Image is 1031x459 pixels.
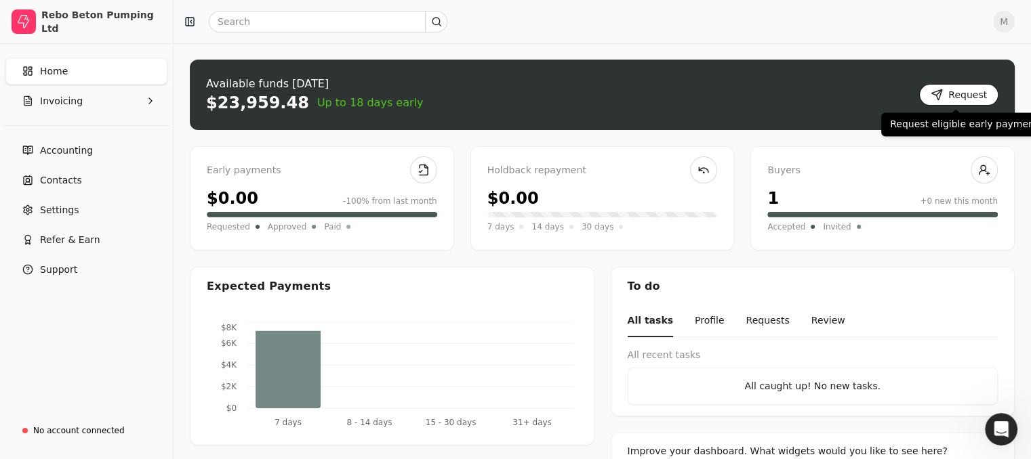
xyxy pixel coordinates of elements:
a: No account connected [5,418,167,443]
button: Requests [746,305,789,337]
a: Settings [5,196,167,223]
iframe: Intercom live chat [985,413,1017,445]
div: Holdback repayment [487,163,718,178]
button: Invoicing [5,87,167,114]
tspan: 7 days [275,418,302,427]
tspan: $2K [221,382,237,391]
div: 1 [767,186,779,211]
div: No account connected [33,424,125,437]
span: 30 days [582,220,613,234]
tspan: 31+ days [512,418,551,427]
div: -100% from last month [343,195,437,207]
span: Home [40,64,68,79]
div: Early payments [207,163,437,178]
span: 14 days [531,220,563,234]
div: All recent tasks [628,348,998,362]
tspan: 15 - 30 days [426,418,477,427]
tspan: $0 [226,403,237,413]
span: Paid [324,220,341,234]
div: Improve your dashboard. What widgets would you like to see here? [628,444,998,458]
div: +0 new this month [920,195,998,207]
span: 7 days [487,220,514,234]
tspan: 8 - 14 days [346,418,392,427]
span: Requested [207,220,250,234]
button: Request [919,84,998,106]
a: Accounting [5,137,167,164]
div: Rebo Beton Pumping Ltd [41,8,161,35]
span: Invited [823,220,851,234]
div: Expected Payments [207,278,331,294]
span: Approved [268,220,307,234]
button: All tasks [628,305,673,337]
span: Contacts [40,173,82,188]
button: Refer & Earn [5,226,167,253]
div: $23,959.48 [206,92,309,114]
div: Buyers [767,163,998,178]
div: $0.00 [487,186,539,211]
button: Profile [695,305,725,337]
tspan: $8K [221,323,237,332]
span: Up to 18 days early [317,95,424,111]
div: $0.00 [207,186,258,211]
div: All caught up! No new tasks. [639,379,987,393]
span: Refer & Earn [40,233,100,247]
tspan: $4K [221,360,237,370]
tspan: $6K [221,338,237,348]
span: Accepted [767,220,805,234]
a: Contacts [5,167,167,194]
span: Accounting [40,144,93,158]
a: Home [5,58,167,85]
span: Support [40,263,77,277]
span: Settings [40,203,79,217]
button: Review [811,305,845,337]
div: Available funds [DATE] [206,76,423,92]
span: Invoicing [40,94,83,108]
button: Support [5,256,167,283]
input: Search [209,11,447,32]
div: To do [611,267,1015,305]
button: M [993,11,1015,32]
